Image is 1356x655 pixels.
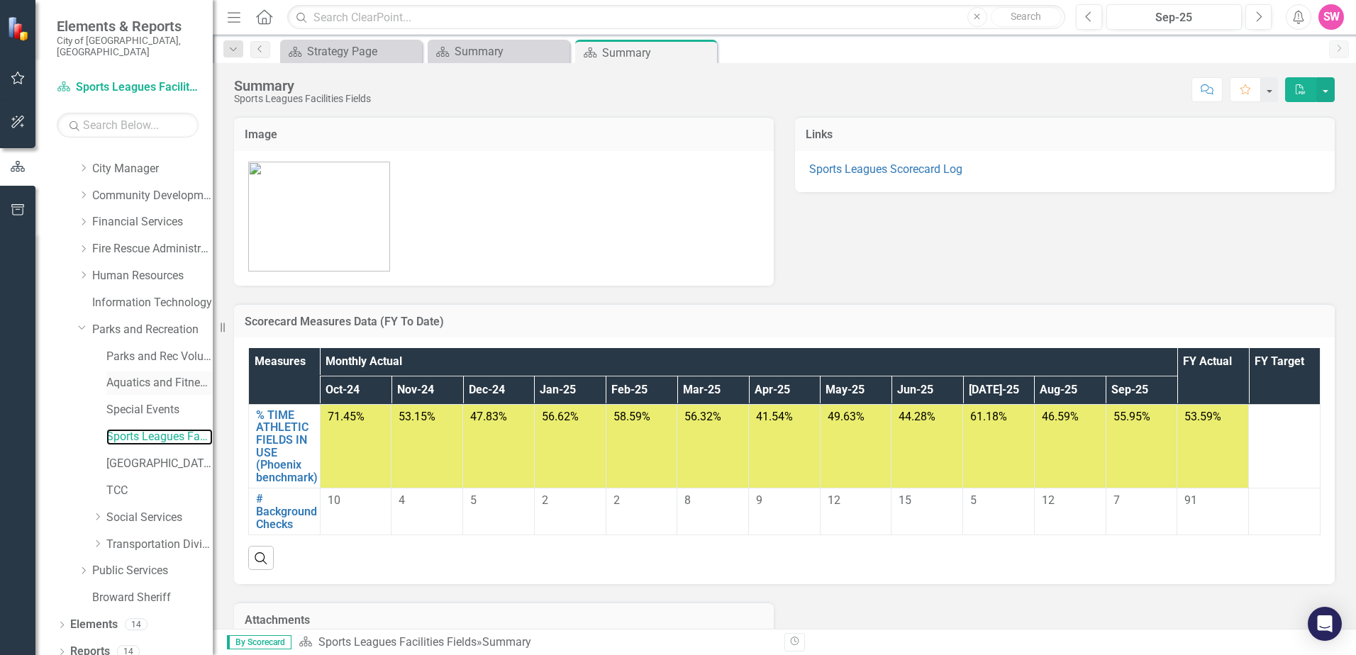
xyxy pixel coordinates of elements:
span: 41.54% [756,410,793,423]
a: Broward Sheriff [92,590,213,606]
a: Financial Services [92,214,213,230]
span: 56.32% [684,410,721,423]
input: Search Below... [57,113,199,138]
span: 47.83% [470,410,507,423]
h3: Scorecard Measures Data (FY To Date) [245,315,1324,328]
span: Elements & Reports [57,18,199,35]
a: TCC [106,483,213,499]
span: 8 [684,493,691,507]
div: Strategy Page [307,43,418,60]
div: Sep-25 [1111,9,1237,26]
a: [GEOGRAPHIC_DATA] [106,456,213,472]
a: Parks and Rec Volunteers [106,349,213,365]
span: 12 [828,493,840,507]
span: 91 [1184,493,1197,507]
button: SW [1318,4,1344,30]
div: Open Intercom Messenger [1308,607,1342,641]
span: Search [1011,11,1041,22]
button: Search [991,7,1062,27]
a: Sports Leagues Scorecard Log [809,162,962,176]
span: 58.59% [613,410,650,423]
span: 2 [613,493,620,507]
span: 10 [328,493,340,507]
span: 53.15% [399,410,435,423]
span: 15 [899,493,911,507]
span: By Scorecard [227,635,291,649]
a: Parks and Recreation [92,322,213,338]
span: 71.45% [328,410,365,423]
h3: Links [806,128,1324,141]
a: Sports Leagues Facilities Fields [106,429,213,445]
span: 53.59% [1184,410,1221,423]
span: 44.28% [899,410,935,423]
a: % TIME ATHLETIC FIELDS IN USE (Phoenix benchmark) [256,409,318,484]
td: Double-Click to Edit Right Click for Context Menu [249,488,321,535]
span: 56.62% [542,410,579,423]
div: Summary [602,44,713,62]
a: # Background Checks [256,493,317,530]
a: Summary [431,43,566,60]
a: City Manager [92,161,213,177]
a: Special Events [106,402,213,418]
a: Information Technology [92,295,213,311]
input: Search ClearPoint... [287,5,1065,30]
a: Sports Leagues Facilities Fields [318,635,477,649]
a: Transportation Division [106,537,213,553]
a: Aquatics and Fitness Center [106,375,213,391]
small: City of [GEOGRAPHIC_DATA], [GEOGRAPHIC_DATA] [57,35,199,58]
td: Double-Click to Edit Right Click for Context Menu [249,404,321,488]
div: Sports Leagues Facilities Fields [234,94,371,104]
span: 7 [1113,493,1120,507]
a: Social Services [106,510,213,526]
div: » [299,634,774,651]
h3: Attachments [245,614,763,627]
a: Community Development [92,188,213,204]
span: 9 [756,493,762,507]
a: Human Resources [92,268,213,284]
a: Strategy Page [284,43,418,60]
span: 61.18% [970,410,1007,423]
div: Summary [482,635,531,649]
a: Public Services [92,563,213,579]
a: Elements [70,617,118,633]
span: 4 [399,493,405,507]
h3: Image [245,128,763,141]
div: Summary [234,78,371,94]
span: 5 [470,493,477,507]
div: Summary [455,43,566,60]
span: 55.95% [1113,410,1150,423]
span: 49.63% [828,410,865,423]
a: Sports Leagues Facilities Fields [57,79,199,96]
span: 2 [542,493,548,507]
span: 12 [1042,493,1055,507]
a: Fire Rescue Administration [92,241,213,257]
button: Sep-25 [1106,4,1242,30]
div: 14 [125,619,148,631]
span: 5 [970,493,977,507]
span: 46.59% [1042,410,1079,423]
img: ClearPoint Strategy [7,16,32,41]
